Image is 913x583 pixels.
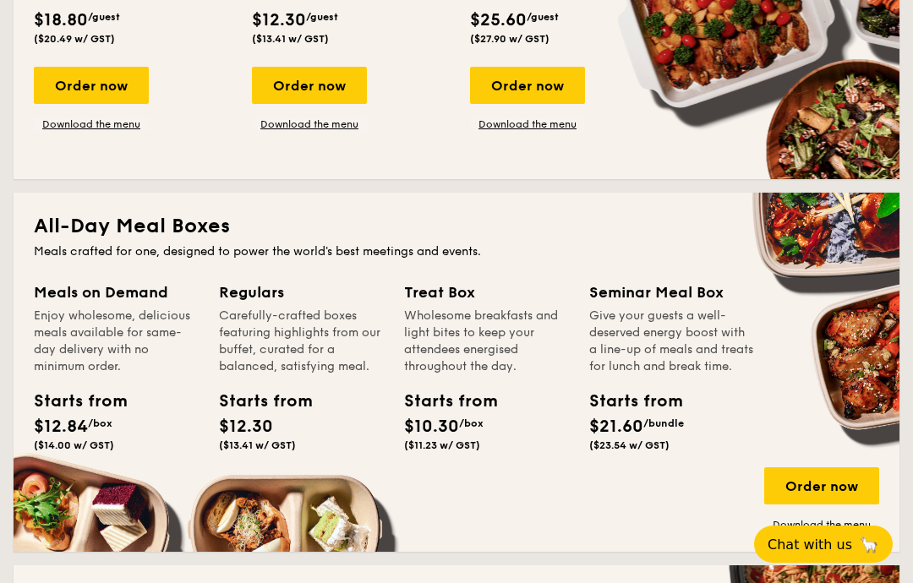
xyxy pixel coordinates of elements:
span: $12.84 [34,417,88,437]
span: ($14.00 w/ GST) [34,439,114,451]
a: Download the menu [470,117,585,131]
div: Starts from [404,389,480,414]
div: Meals crafted for one, designed to power the world's best meetings and events. [34,243,879,260]
div: Seminar Meal Box [589,281,754,304]
button: Chat with us🦙 [754,526,893,563]
span: 🦙 [859,535,879,554]
a: Download the menu [252,117,367,131]
div: Give your guests a well-deserved energy boost with a line-up of meals and treats for lunch and br... [589,308,754,375]
span: ($13.41 w/ GST) [219,439,296,451]
div: Meals on Demand [34,281,199,304]
h2: All-Day Meal Boxes [34,213,879,240]
div: Wholesome breakfasts and light bites to keep your attendees energised throughout the day. [404,308,569,375]
div: Order now [252,67,367,104]
span: /box [88,417,112,429]
span: $10.30 [404,417,459,437]
span: /guest [306,11,338,23]
span: ($11.23 w/ GST) [404,439,480,451]
div: Starts from [589,389,665,414]
div: Order now [470,67,585,104]
span: $21.60 [589,417,643,437]
span: $12.30 [219,417,273,437]
span: /guest [527,11,559,23]
span: ($27.90 w/ GST) [470,33,549,45]
span: ($23.54 w/ GST) [589,439,670,451]
span: ($13.41 w/ GST) [252,33,329,45]
div: Order now [764,467,879,504]
a: Download the menu [34,117,149,131]
a: Download the menu [764,518,879,531]
span: $12.30 [252,10,306,30]
div: Order now [34,67,149,104]
div: Regulars [219,281,384,304]
div: Enjoy wholesome, delicious meals available for same-day delivery with no minimum order. [34,308,199,375]
span: /guest [88,11,120,23]
span: /bundle [643,417,684,429]
div: Starts from [219,389,295,414]
div: Starts from [34,389,110,414]
div: Treat Box [404,281,569,304]
span: Chat with us [768,537,852,553]
span: ($20.49 w/ GST) [34,33,115,45]
div: Carefully-crafted boxes featuring highlights from our buffet, curated for a balanced, satisfying ... [219,308,384,375]
span: $25.60 [470,10,527,30]
span: /box [459,417,484,429]
span: $18.80 [34,10,88,30]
